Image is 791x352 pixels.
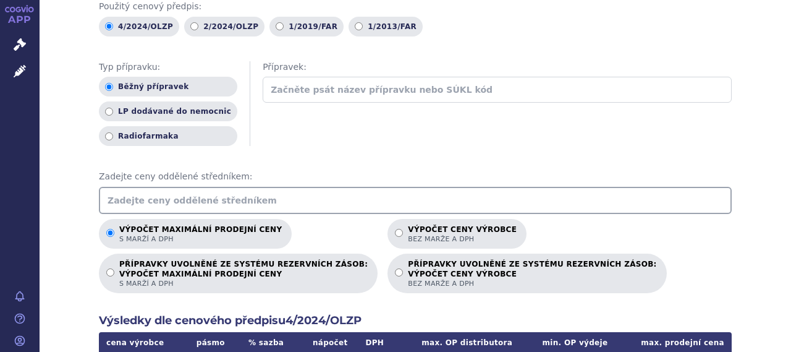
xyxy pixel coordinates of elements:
[99,101,237,121] label: LP dodávané do nemocnic
[105,22,113,30] input: 4/2024/OLZP
[106,229,114,237] input: Výpočet maximální prodejní cenys marží a DPH
[276,22,284,30] input: 1/2019/FAR
[105,83,113,91] input: Běžný přípravek
[395,229,403,237] input: Výpočet ceny výrobcebez marže a DPH
[263,61,732,74] span: Přípravek:
[105,108,113,116] input: LP dodávané do nemocnic
[190,22,198,30] input: 2/2024/OLZP
[408,279,656,288] span: bez marže a DPH
[184,17,264,36] label: 2/2024/OLZP
[395,268,403,277] input: PŘÍPRAVKY UVOLNĚNÉ ZE SYSTÉMU REZERVNÍCH ZÁSOB:VÝPOČET CENY VÝROBCEbez marže a DPH
[349,17,423,36] label: 1/2013/FAR
[105,132,113,140] input: Radiofarmaka
[408,225,517,244] p: Výpočet ceny výrobce
[355,22,363,30] input: 1/2013/FAR
[99,171,732,183] span: Zadejte ceny oddělené středníkem:
[119,260,368,288] p: PŘÍPRAVKY UVOLNĚNÉ ZE SYSTÉMU REZERVNÍCH ZÁSOB:
[119,269,368,279] strong: VÝPOČET MAXIMÁLNÍ PRODEJNÍ CENY
[99,313,732,328] h2: Výsledky dle cenového předpisu 4/2024/OLZP
[99,17,179,36] label: 4/2024/OLZP
[99,1,732,13] span: Použitý cenový předpis:
[408,234,517,244] span: bez marže a DPH
[263,77,732,103] input: Začněte psát název přípravku nebo SÚKL kód
[99,77,237,97] label: Běžný přípravek
[106,268,114,277] input: PŘÍPRAVKY UVOLNĚNÉ ZE SYSTÉMU REZERVNÍCH ZÁSOB:VÝPOČET MAXIMÁLNÍ PRODEJNÍ CENYs marží a DPH
[408,260,656,288] p: PŘÍPRAVKY UVOLNĚNÉ ZE SYSTÉMU REZERVNÍCH ZÁSOB:
[119,225,282,244] p: Výpočet maximální prodejní ceny
[99,187,732,214] input: Zadejte ceny oddělené středníkem
[99,61,237,74] span: Typ přípravku:
[269,17,344,36] label: 1/2019/FAR
[119,279,368,288] span: s marží a DPH
[119,234,282,244] span: s marží a DPH
[99,126,237,146] label: Radiofarmaka
[408,269,656,279] strong: VÝPOČET CENY VÝROBCE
